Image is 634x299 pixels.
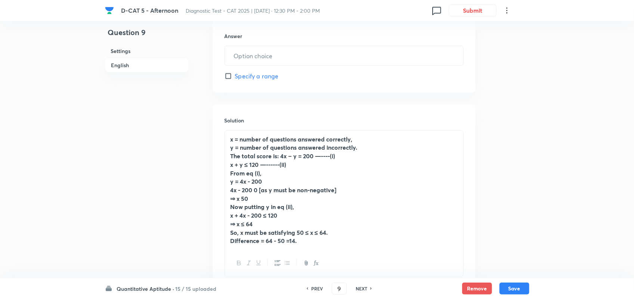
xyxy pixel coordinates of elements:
h6: Settings [105,44,189,58]
span: Specify a range [235,72,279,81]
span: D-CAT 5 - Afternoon [121,6,178,14]
button: Save [500,283,529,295]
img: Company Logo [105,6,114,15]
strong: Now putting y in eq (ii), [231,203,294,211]
h6: Answer [225,32,464,40]
strong: x + 4x - 200 ≤ 120 [231,211,278,219]
strong: ⇒ x ≤ 64 [231,220,253,228]
strong: So, x must be satisfying 50 ≤ x ≤ 64. [231,228,328,236]
strong: x + y ≤ 120 —------(ii) [231,161,287,168]
h6: Solution [225,116,464,124]
input: Option choice [225,46,463,65]
span: Diagnostic Test - CAT 2025 | [DATE] · 12:30 PM - 2:00 PM [186,7,320,14]
strong: y = 4x - 200 [231,177,262,185]
strong: From eq (i), [231,169,262,177]
h6: 15 / 15 uploaded [176,285,217,293]
strong: The total score is: 4x − y = 200 —----(i) [231,152,335,160]
strong: x = number of questions answered correctly, [231,135,353,143]
strong: 4x - 200 0 [as y must be non-negative] [231,186,337,194]
button: Submit [449,4,497,16]
strong: ⇒ x 50 [231,194,248,202]
strong: y = number of questions answered incorrectly. [231,143,358,151]
h6: Quantitative Aptitude · [117,285,174,293]
h6: NEXT [356,285,367,292]
h6: PREV [311,285,323,292]
a: Company Logo [105,6,115,15]
h4: Question 9 [105,27,189,44]
button: Remove [462,283,492,295]
h6: English [105,58,189,72]
strong: Difference = 64 - 50 =14. [231,237,297,245]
